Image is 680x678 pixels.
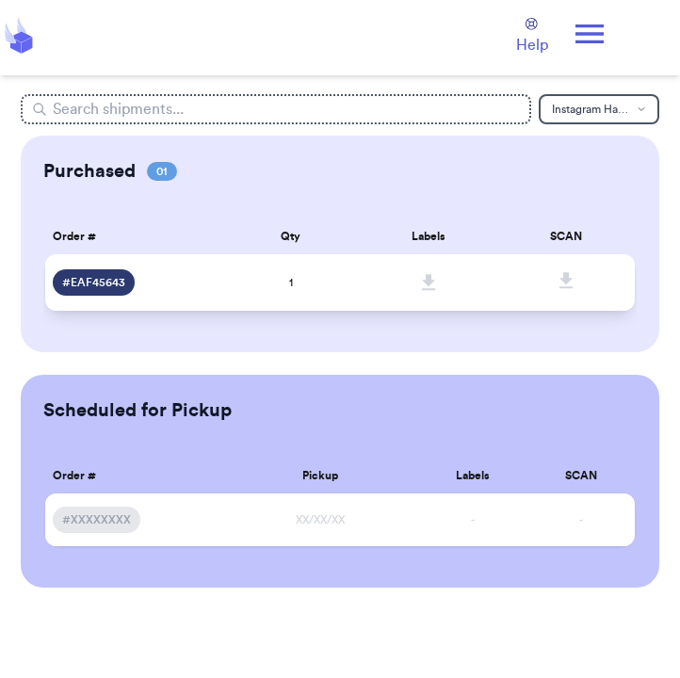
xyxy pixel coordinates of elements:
th: Pickup [222,454,419,497]
button: Instagram Handle [539,94,659,124]
span: - [471,514,475,525]
th: SCAN [497,215,635,258]
input: Search shipments... [21,94,532,124]
th: SCAN [526,454,635,497]
span: - [579,514,583,525]
span: XX/XX/XX [296,514,345,525]
th: Order # [45,454,222,497]
span: #XXXXXXXX [62,512,131,527]
th: Qty [222,215,360,258]
h2: Purchased [43,158,136,185]
th: Order # [45,215,222,258]
span: 01 [147,162,177,181]
span: Instagram Handle [552,104,629,115]
th: Labels [360,215,497,258]
th: Labels [419,454,527,497]
span: 1 [289,277,293,288]
span: # EAF45643 [62,275,125,290]
h2: Scheduled for Pickup [43,397,232,424]
span: Help [516,34,548,56]
a: Help [516,18,548,56]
